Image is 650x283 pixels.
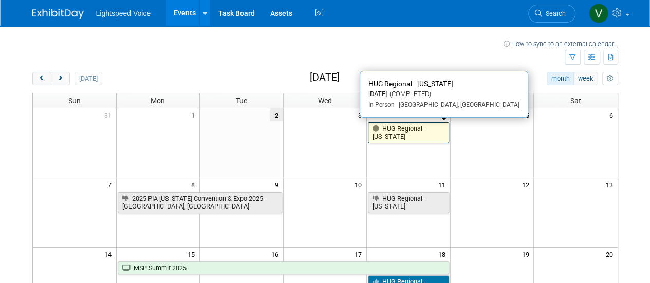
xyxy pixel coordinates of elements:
[318,97,332,105] span: Wed
[368,192,449,213] a: HUG Regional - [US_STATE]
[354,178,366,191] span: 10
[107,178,116,191] span: 7
[274,178,283,191] span: 9
[524,108,533,121] span: 5
[570,97,581,105] span: Sat
[118,192,282,213] a: 2025 PIA [US_STATE] Convention & Expo 2025 - [GEOGRAPHIC_DATA], [GEOGRAPHIC_DATA]
[118,261,449,275] a: MSP Summit 2025
[368,122,449,143] a: HUG Regional - [US_STATE]
[270,108,283,121] span: 2
[602,72,618,85] button: myCustomButton
[32,72,51,85] button: prev
[190,108,199,121] span: 1
[387,90,431,98] span: (COMPLETED)
[504,40,618,48] a: How to sync to an external calendar...
[68,97,81,105] span: Sun
[270,248,283,260] span: 16
[32,9,84,19] img: ExhibitDay
[354,248,366,260] span: 17
[542,10,566,17] span: Search
[605,178,618,191] span: 13
[589,4,608,23] img: Veronika Perkowski
[51,72,70,85] button: next
[75,72,102,85] button: [DATE]
[96,9,151,17] span: Lightspeed Voice
[521,248,533,260] span: 19
[437,178,450,191] span: 11
[605,248,618,260] span: 20
[368,90,519,99] div: [DATE]
[528,5,575,23] a: Search
[573,72,597,85] button: week
[368,80,453,88] span: HUG Regional - [US_STATE]
[236,97,247,105] span: Tue
[309,72,339,83] h2: [DATE]
[357,108,366,121] span: 3
[103,108,116,121] span: 31
[368,101,395,108] span: In-Person
[608,108,618,121] span: 6
[187,248,199,260] span: 15
[151,97,165,105] span: Mon
[521,178,533,191] span: 12
[547,72,574,85] button: month
[437,248,450,260] span: 18
[103,248,116,260] span: 14
[190,178,199,191] span: 8
[395,101,519,108] span: [GEOGRAPHIC_DATA], [GEOGRAPHIC_DATA]
[607,76,614,82] i: Personalize Calendar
